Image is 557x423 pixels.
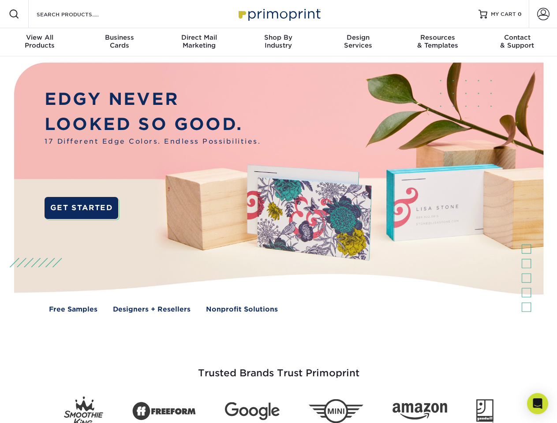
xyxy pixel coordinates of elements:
div: & Support [478,33,557,49]
div: & Templates [398,33,477,49]
p: EDGY NEVER [45,87,261,112]
div: Marketing [159,33,239,49]
input: SEARCH PRODUCTS..... [36,9,122,19]
span: 17 Different Edge Colors. Endless Possibilities. [45,137,261,147]
span: Design [318,33,398,41]
a: Contact& Support [478,28,557,56]
div: Cards [79,33,159,49]
a: Direct MailMarketing [159,28,239,56]
span: 0 [518,11,522,17]
a: BusinessCards [79,28,159,56]
span: Business [79,33,159,41]
a: Resources& Templates [398,28,477,56]
span: Shop By [239,33,318,41]
span: Resources [398,33,477,41]
span: MY CART [491,11,516,18]
img: Primoprint [235,4,323,23]
img: Google [225,402,280,420]
a: DesignServices [318,28,398,56]
a: GET STARTED [45,197,118,219]
span: Contact [478,33,557,41]
img: Amazon [393,403,447,420]
a: Free Samples [49,304,97,315]
h3: Trusted Brands Trust Primoprint [21,346,537,390]
a: Shop ByIndustry [239,28,318,56]
span: Direct Mail [159,33,239,41]
iframe: Google Customer Reviews [2,396,75,420]
p: LOOKED SO GOOD. [45,112,261,137]
a: Designers + Resellers [113,304,191,315]
a: Nonprofit Solutions [206,304,278,315]
img: Goodwill [476,399,493,423]
div: Industry [239,33,318,49]
div: Open Intercom Messenger [527,393,548,414]
div: Services [318,33,398,49]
